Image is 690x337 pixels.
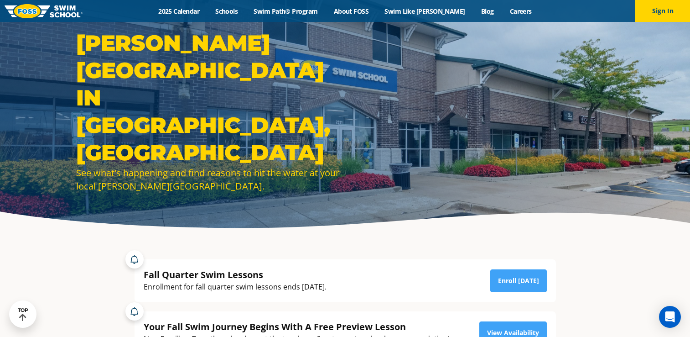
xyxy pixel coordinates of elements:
[377,7,473,16] a: Swim Like [PERSON_NAME]
[76,166,341,193] div: See what's happening and find reasons to hit the water at your local [PERSON_NAME][GEOGRAPHIC_DATA].
[473,7,502,16] a: Blog
[18,307,28,321] div: TOP
[144,321,450,333] div: Your Fall Swim Journey Begins With A Free Preview Lesson
[150,7,208,16] a: 2025 Calendar
[76,29,341,166] h1: [PERSON_NAME][GEOGRAPHIC_DATA] in [GEOGRAPHIC_DATA], [GEOGRAPHIC_DATA]
[490,269,547,292] a: Enroll [DATE]
[502,7,540,16] a: Careers
[326,7,377,16] a: About FOSS
[144,281,327,293] div: Enrollment for fall quarter swim lessons ends [DATE].
[246,7,326,16] a: Swim Path® Program
[659,306,681,328] div: Open Intercom Messenger
[208,7,246,16] a: Schools
[144,269,327,281] div: Fall Quarter Swim Lessons
[5,4,83,18] img: FOSS Swim School Logo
